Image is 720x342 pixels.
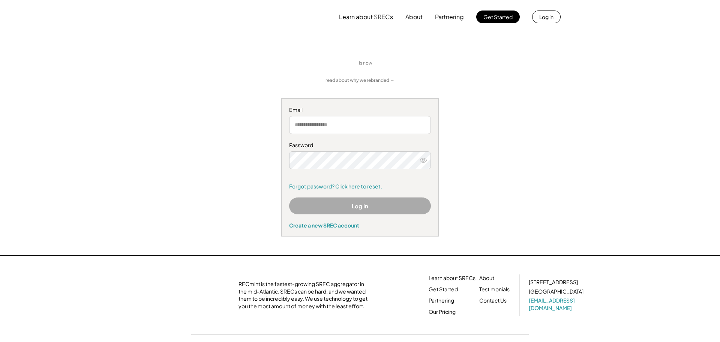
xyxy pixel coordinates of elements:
[325,77,394,84] a: read about why we rebranded →
[289,142,431,149] div: Password
[165,282,229,308] img: yH5BAEAAAAALAAAAAABAAEAAAIBRAA7
[289,183,431,190] a: Forgot password? Click here to reset.
[429,286,458,293] a: Get Started
[479,274,494,282] a: About
[382,59,434,67] img: yH5BAEAAAAALAAAAAABAAEAAAIBRAA7
[289,106,431,114] div: Email
[529,297,585,312] a: [EMAIL_ADDRESS][DOMAIN_NAME]
[476,11,520,23] button: Get Started
[289,197,431,214] button: Log In
[286,53,353,74] img: yH5BAEAAAAALAAAAAABAAEAAAIBRAA7
[529,279,578,286] div: [STREET_ADDRESS]
[435,9,464,24] button: Partnering
[339,9,393,24] button: Learn about SRECs
[479,286,510,293] a: Testimonials
[479,297,507,304] a: Contact Us
[289,222,431,229] div: Create a new SREC account
[429,308,456,316] a: Our Pricing
[529,288,583,295] div: [GEOGRAPHIC_DATA]
[405,9,423,24] button: About
[238,280,372,310] div: RECmint is the fastest-growing SREC aggregator in the mid-Atlantic. SRECs can be hard, and we wan...
[429,274,475,282] a: Learn about SRECs
[429,297,454,304] a: Partnering
[159,4,222,30] img: yH5BAEAAAAALAAAAAABAAEAAAIBRAA7
[357,60,378,66] div: is now
[532,11,561,23] button: Log in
